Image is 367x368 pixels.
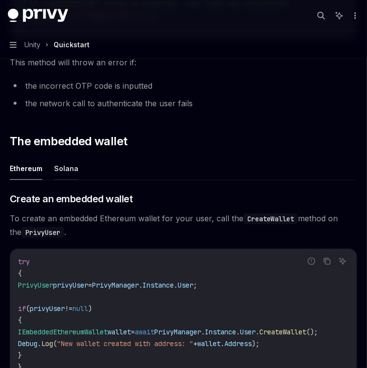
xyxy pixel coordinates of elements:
[143,281,174,290] span: Instance
[37,339,41,348] span: .
[10,97,357,110] li: the network call to authenticate the user fails
[10,212,357,239] span: To create an embedded Ethereum wallet for your user, call the method on the .
[108,328,131,336] span: wallet
[24,39,40,51] span: Unity
[174,281,178,290] span: .
[54,39,90,51] div: Quickstart
[10,134,128,149] span: The embedded wallet
[224,339,252,348] span: Address
[240,328,256,336] span: User
[220,339,224,348] span: .
[321,255,333,268] button: Copy the contents from the code block
[236,328,240,336] span: .
[18,316,22,325] span: {
[336,255,349,268] button: Ask AI
[18,339,37,348] span: Debug
[57,339,193,348] span: "New wallet created with address: "
[306,328,318,336] span: ();
[193,281,197,290] span: ;
[18,281,53,290] span: PrivyUser
[252,339,259,348] span: );
[131,328,135,336] span: =
[88,281,92,290] span: =
[18,269,22,278] span: {
[18,328,108,336] span: IEmbeddedEthereumWallet
[135,328,154,336] span: await
[197,339,220,348] span: wallet
[10,56,357,69] span: This method will throw an error if:
[8,9,68,22] img: dark logo
[18,304,26,313] span: if
[154,328,201,336] span: PrivyManager
[18,351,22,360] span: }
[139,281,143,290] span: .
[201,328,205,336] span: .
[193,339,197,348] span: +
[54,157,78,180] button: Solana
[30,304,65,313] span: privyUser
[259,328,306,336] span: CreateWallet
[26,304,30,313] span: (
[21,227,64,238] code: PrivyUser
[53,281,88,290] span: privyUser
[10,79,357,93] li: the incorrect OTP code is inputted
[205,328,236,336] span: Instance
[88,304,92,313] span: )
[18,257,30,266] span: try
[178,281,193,290] span: User
[243,213,298,224] code: CreateWallet
[92,281,139,290] span: PrivyManager
[10,192,133,206] span: Create an embedded wallet
[65,304,73,313] span: !=
[349,9,359,22] button: More actions
[256,328,259,336] span: .
[73,304,88,313] span: null
[305,255,318,268] button: Report incorrect code
[10,157,42,180] button: Ethereum
[53,339,57,348] span: (
[41,339,53,348] span: Log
